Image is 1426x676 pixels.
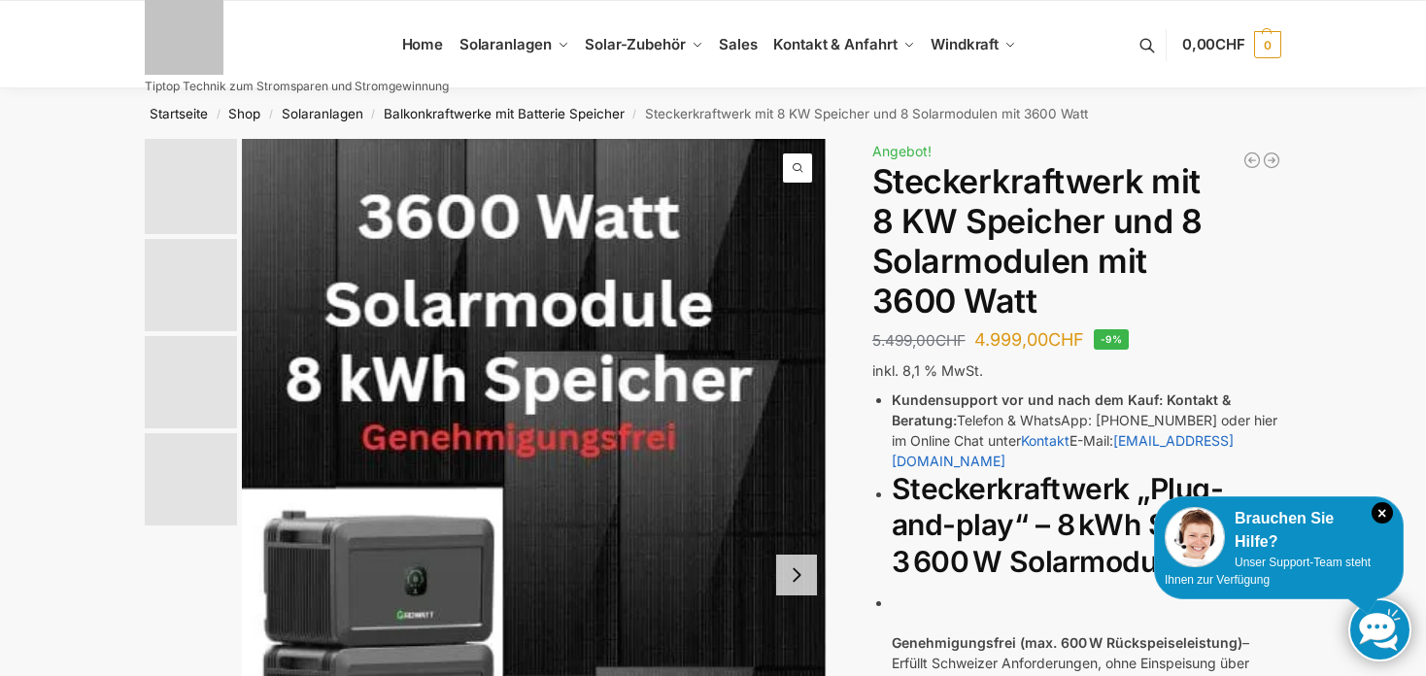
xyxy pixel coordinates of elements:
[1048,329,1084,350] span: CHF
[923,1,1025,88] a: Windkraft
[1165,507,1393,554] div: Brauchen Sie Hilfe?
[931,35,999,53] span: Windkraft
[625,107,645,122] span: /
[145,239,237,331] img: Balkonkraftwerk mit 3600 Watt
[585,35,686,53] span: Solar-Zubehör
[145,81,449,92] p: Tiptop Technik zum Stromsparen und Stromgewinnung
[111,88,1316,139] nav: Breadcrumb
[1372,502,1393,524] i: Schließen
[719,35,758,53] span: Sales
[451,1,576,88] a: Solaranlagen
[150,106,208,121] a: Startseite
[228,106,260,121] a: Shop
[1182,16,1281,74] a: 0,00CHF 0
[384,106,625,121] a: Balkonkraftwerke mit Batterie Speicher
[892,471,1281,581] h2: Steckerkraftwerk „Plug-and-play“ – 8 kWh Speicher, 3 600 W Solarmodule.
[577,1,711,88] a: Solar-Zubehör
[1165,556,1371,587] span: Unser Support-Team steht Ihnen zur Verfügung
[1242,151,1262,170] a: Flexible Solarpanels (2×120 W) & SolarLaderegler
[145,336,237,428] img: 6 Module bificiaL
[892,391,1231,428] strong: Kontakt & Beratung:
[1021,432,1069,449] a: Kontakt
[208,107,228,122] span: /
[1094,329,1129,350] span: -9%
[773,35,897,53] span: Kontakt & Anfahrt
[892,389,1281,471] li: Telefon & WhatsApp: [PHONE_NUMBER] oder hier im Online Chat unter E-Mail:
[872,162,1281,321] h1: Steckerkraftwerk mit 8 KW Speicher und 8 Solarmodulen mit 3600 Watt
[776,555,817,595] button: Next slide
[145,139,237,234] img: 8kw-3600-watt-Collage.jpg
[872,362,983,379] span: inkl. 8,1 % MwSt.
[892,634,1242,651] strong: Genehmigungsfrei (max. 600 W Rückspeiseleistung)
[711,1,765,88] a: Sales
[1165,507,1225,567] img: Customer service
[145,433,237,525] img: NEP_800
[1182,35,1245,53] span: 0,00
[363,107,384,122] span: /
[1254,31,1281,58] span: 0
[459,35,552,53] span: Solaranlagen
[974,329,1084,350] bdi: 4.999,00
[892,432,1234,469] a: [EMAIL_ADDRESS][DOMAIN_NAME]
[872,143,932,159] span: Angebot!
[260,107,281,122] span: /
[872,331,966,350] bdi: 5.499,00
[765,1,923,88] a: Kontakt & Anfahrt
[1215,35,1245,53] span: CHF
[282,106,363,121] a: Solaranlagen
[892,391,1163,408] strong: Kundensupport vor und nach dem Kauf:
[1262,151,1281,170] a: 900/600 mit 2,2 kWh Marstek Speicher
[935,331,966,350] span: CHF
